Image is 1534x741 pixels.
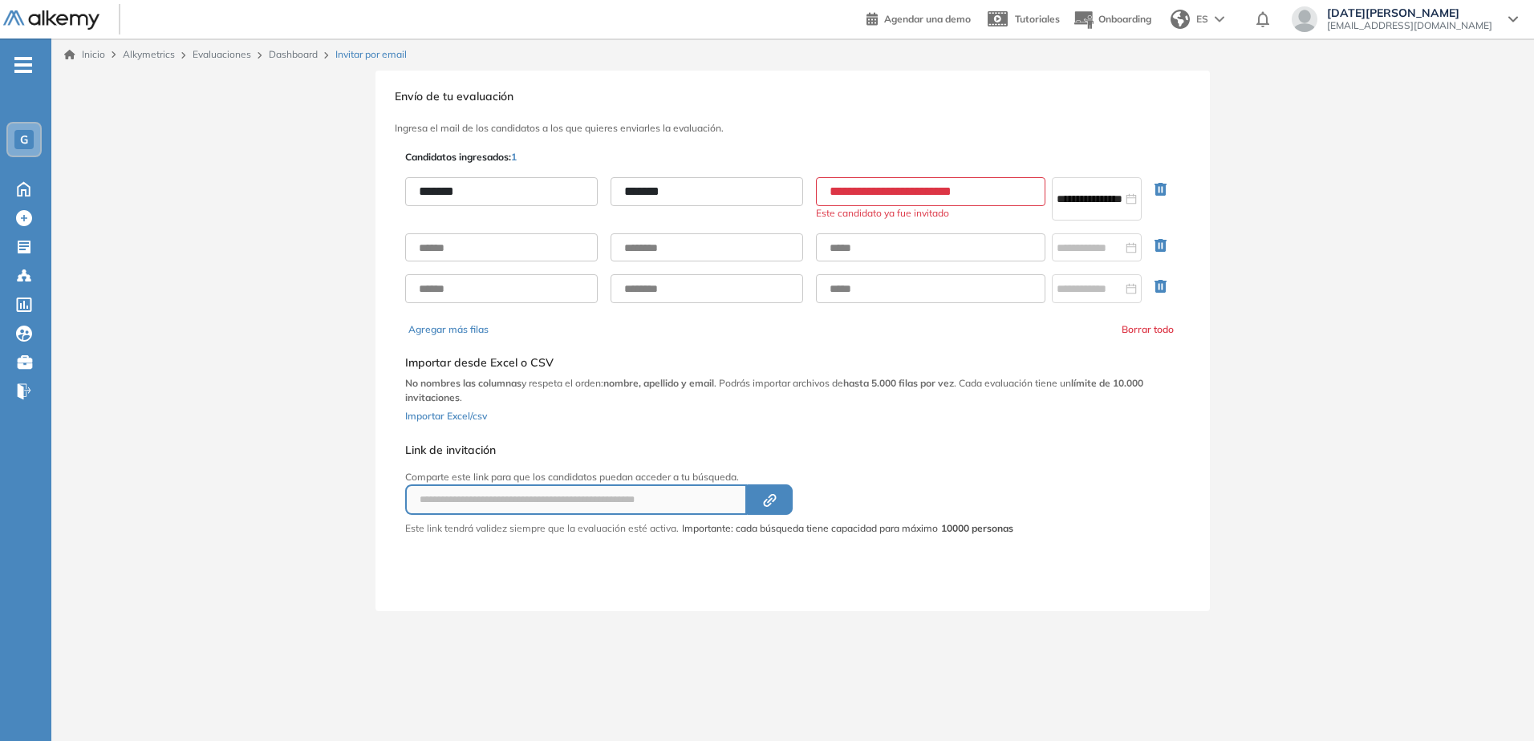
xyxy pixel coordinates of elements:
[1171,10,1190,29] img: world
[1110,555,1180,582] button: Continuar
[123,48,175,60] span: Alkymetrics
[405,376,1180,405] p: y respeta el orden: . Podrás importar archivos de . Cada evaluación tiene un .
[405,521,679,536] p: Este link tendrá validez siempre que la evaluación esté activa.
[1196,12,1208,26] span: ES
[1122,322,1174,337] button: Borrar todo
[941,522,1013,534] strong: 10000 personas
[405,443,1013,457] h5: Link de invitación
[1327,6,1492,19] span: [DATE][PERSON_NAME]
[1215,16,1224,22] img: arrow
[884,13,971,25] span: Agendar una demo
[193,48,251,60] a: Evaluaciones
[866,8,971,27] a: Agendar una demo
[405,410,487,422] span: Importar Excel/csv
[395,90,1191,103] h3: Envío de tu evaluación
[1073,2,1151,37] button: Onboarding
[269,48,318,60] a: Dashboard
[395,123,1191,134] h3: Ingresa el mail de los candidatos a los que quieres enviarles la evaluación.
[843,377,954,389] b: hasta 5.000 filas por vez
[405,405,487,424] button: Importar Excel/csv
[405,356,1180,370] h5: Importar desde Excel o CSV
[816,206,1045,221] span: Este candidato ya fue invitado
[335,47,407,62] span: Invitar por email
[603,377,714,389] b: nombre, apellido y email
[405,377,521,389] b: No nombres las columnas
[408,322,489,337] button: Agregar más filas
[1015,13,1060,25] span: Tutoriales
[682,521,1013,536] span: Importante: cada búsqueda tiene capacidad para máximo
[511,151,517,163] span: 1
[1098,13,1151,25] span: Onboarding
[405,150,517,164] p: Candidatos ingresados:
[3,10,99,30] img: Logo
[1327,19,1492,32] span: [EMAIL_ADDRESS][DOMAIN_NAME]
[405,377,1143,403] b: límite de 10.000 invitaciones
[64,47,105,62] a: Inicio
[405,470,1013,484] p: Comparte este link para que los candidatos puedan acceder a tu búsqueda.
[14,63,32,67] i: -
[20,133,28,146] span: G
